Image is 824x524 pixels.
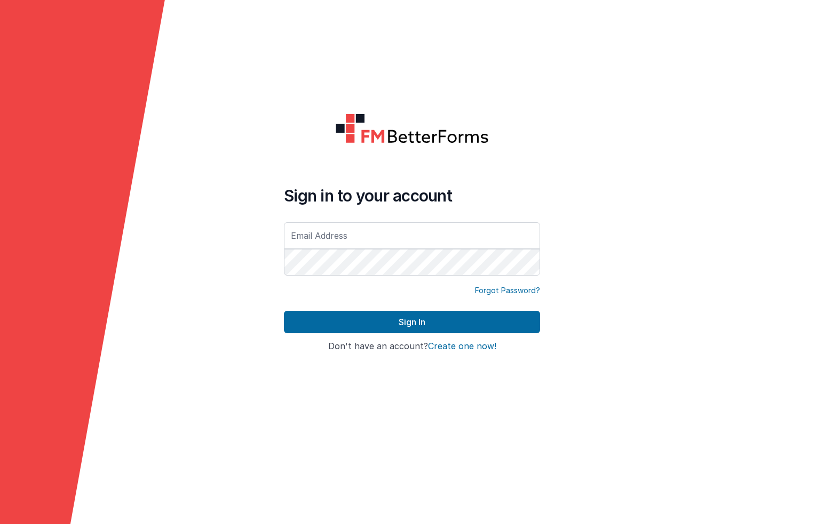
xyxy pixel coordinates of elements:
button: Create one now! [428,342,496,351]
input: Email Address [284,222,540,249]
h4: Sign in to your account [284,186,540,205]
a: Forgot Password? [475,285,540,296]
h4: Don't have an account? [284,342,540,351]
button: Sign In [284,311,540,333]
